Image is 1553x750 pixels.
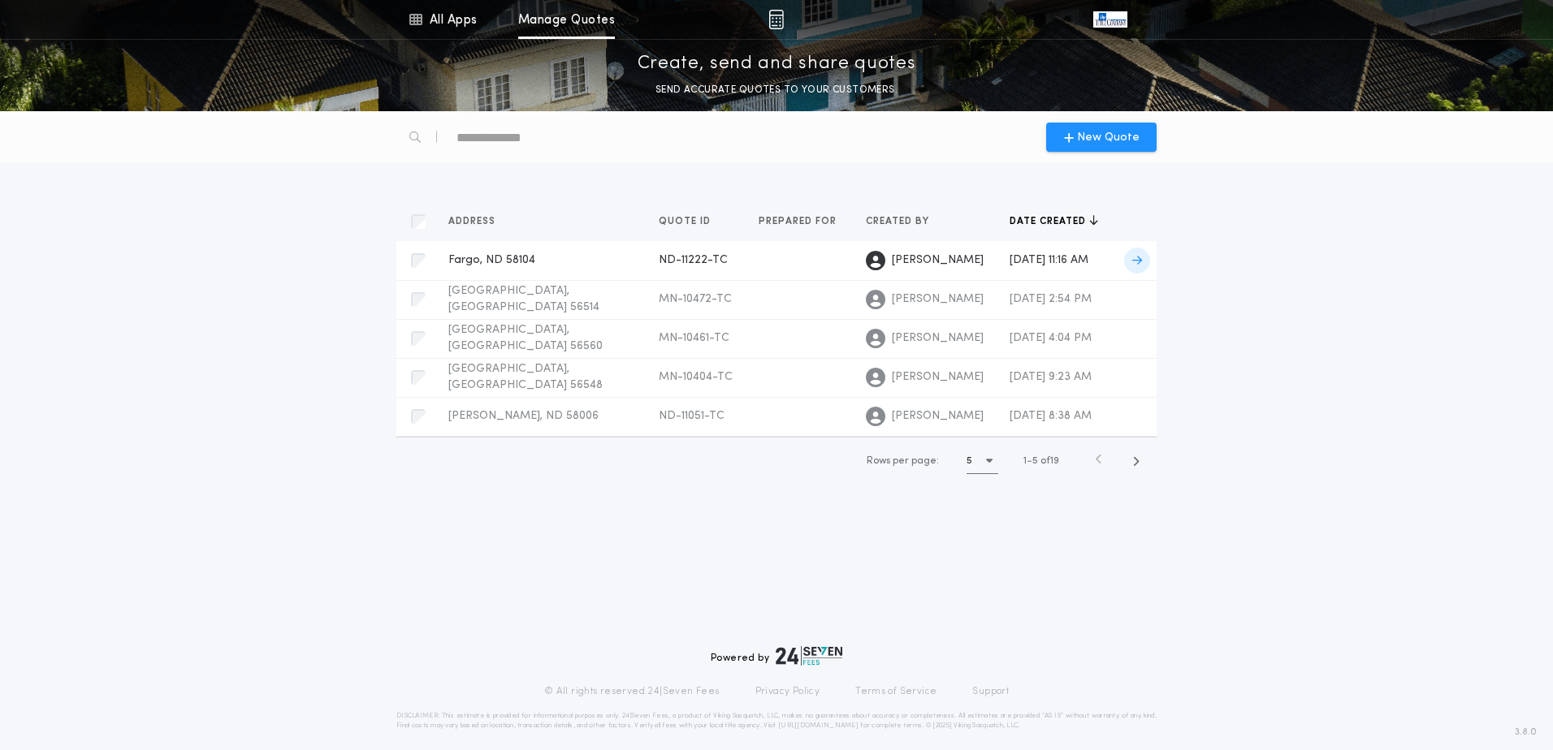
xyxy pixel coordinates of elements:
p: Create, send and share quotes [638,51,916,77]
p: © All rights reserved. 24|Seven Fees [544,685,720,698]
button: Quote ID [659,213,723,230]
span: Quote ID [659,215,714,228]
span: [DATE] 2:54 PM [1010,293,1092,305]
span: [PERSON_NAME], ND 58006 [448,410,599,422]
span: MN-10472-TC [659,293,732,305]
p: DISCLAIMER: This estimate is provided for informational purposes only. 24|Seven Fees, a product o... [396,711,1157,731]
button: New Quote [1046,123,1157,152]
a: [URL][DOMAIN_NAME] [778,722,859,729]
span: Date created [1010,215,1089,228]
h1: 5 [967,453,972,469]
p: SEND ACCURATE QUOTES TO YOUR CUSTOMERS. [655,82,898,98]
button: 5 [967,448,998,474]
span: [PERSON_NAME] [892,330,984,347]
span: 1 [1023,456,1027,466]
span: Created by [866,215,932,228]
span: [GEOGRAPHIC_DATA], [GEOGRAPHIC_DATA] 56514 [448,285,599,313]
span: [GEOGRAPHIC_DATA], [GEOGRAPHIC_DATA] 56560 [448,324,603,352]
img: vs-icon [1093,11,1127,28]
span: [PERSON_NAME] [892,369,984,386]
a: Support [972,685,1009,698]
a: Privacy Policy [755,685,820,698]
span: Address [448,215,499,228]
span: MN-10461-TC [659,332,729,344]
span: New Quote [1077,129,1140,146]
span: ND-11222-TC [659,254,728,266]
span: of 19 [1040,454,1059,468]
span: 3.8.0 [1515,725,1537,739]
span: [PERSON_NAME] [892,291,984,308]
span: 5 [1032,456,1038,466]
span: [GEOGRAPHIC_DATA], [GEOGRAPHIC_DATA] 56548 [448,363,603,391]
span: ND-11051-TC [659,410,725,422]
span: [DATE] 9:23 AM [1010,371,1092,383]
span: [DATE] 4:04 PM [1010,332,1092,344]
span: Rows per page: [867,456,939,466]
span: [PERSON_NAME] [892,408,984,425]
img: logo [776,646,842,666]
button: Date created [1010,213,1098,230]
a: Terms of Service [855,685,937,698]
span: [DATE] 8:38 AM [1010,410,1092,422]
button: Address [448,213,508,230]
img: img [768,10,784,29]
span: [PERSON_NAME] [892,252,984,269]
span: Prepared for [759,215,840,228]
span: [DATE] 11:16 AM [1010,254,1088,266]
div: Powered by [711,646,842,666]
span: Fargo, ND 58104 [448,254,535,266]
span: MN-10404-TC [659,371,733,383]
button: Created by [866,213,941,230]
